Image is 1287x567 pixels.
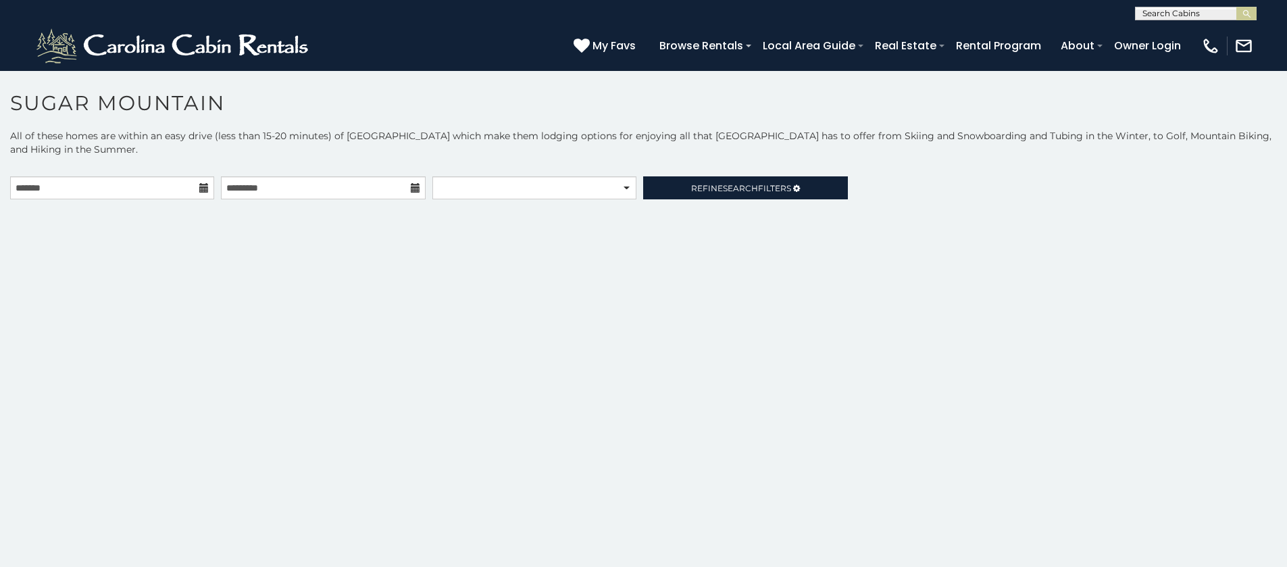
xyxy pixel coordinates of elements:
img: White-1-2.png [34,26,314,66]
a: Browse Rentals [653,34,750,57]
span: Search [723,183,758,193]
span: Refine Filters [691,183,791,193]
a: My Favs [574,37,639,55]
span: My Favs [592,37,636,54]
a: Rental Program [949,34,1048,57]
img: mail-regular-white.png [1234,36,1253,55]
a: Owner Login [1107,34,1188,57]
a: RefineSearchFilters [643,176,847,199]
a: About [1054,34,1101,57]
a: Real Estate [868,34,943,57]
img: phone-regular-white.png [1201,36,1220,55]
a: Local Area Guide [756,34,862,57]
